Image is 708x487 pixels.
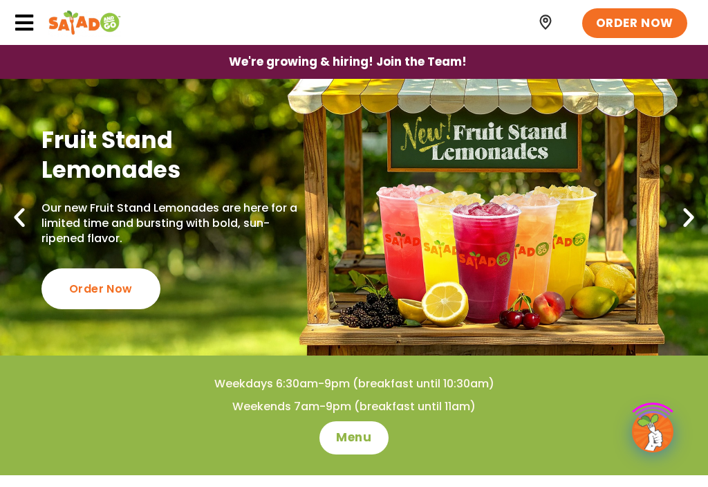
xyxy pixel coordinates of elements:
p: Our new Fruit Stand Lemonades are here for a limited time and bursting with bold, sun-ripened fla... [41,201,308,247]
div: Order Now [41,268,160,309]
a: Menu [319,421,388,454]
h2: Fruit Stand Lemonades [41,126,308,185]
h4: Weekends 7am-9pm (breakfast until 11am) [28,399,680,414]
span: We're growing & hiring! Join the Team! [229,56,467,68]
h4: Weekdays 6:30am-9pm (breakfast until 10:30am) [28,376,680,392]
span: Menu [336,430,371,446]
a: ORDER NOW [582,8,687,39]
img: Header logo [48,9,121,37]
a: We're growing & hiring! Join the Team! [208,46,487,78]
span: ORDER NOW [596,15,673,32]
